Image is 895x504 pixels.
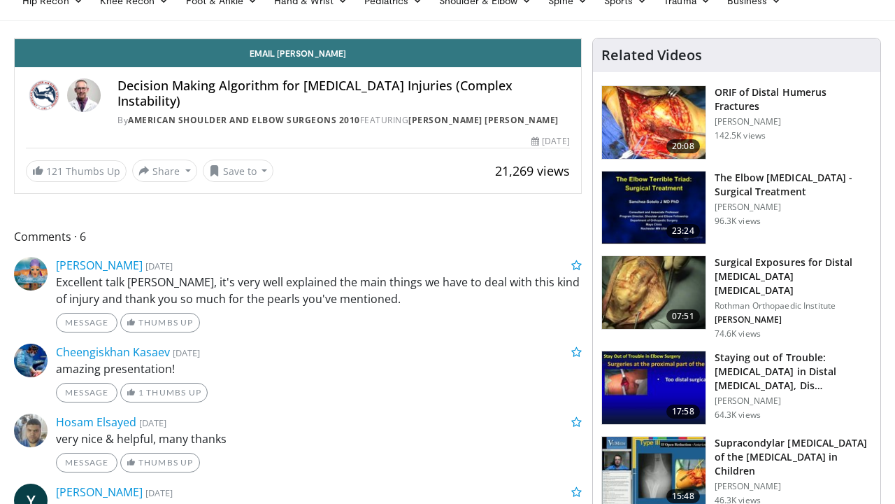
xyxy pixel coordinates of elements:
h4: Decision Making Algorithm for [MEDICAL_DATA] Injuries (Complex Instability) [117,78,570,108]
p: 74.6K views [715,328,761,339]
a: 1 Thumbs Up [120,383,208,402]
h3: Supracondylar [MEDICAL_DATA] of the [MEDICAL_DATA] in Children [715,436,872,478]
p: 142.5K views [715,130,766,141]
a: [PERSON_NAME] [PERSON_NAME] [408,114,559,126]
p: Rothman Orthopaedic Institute [715,300,872,311]
p: [PERSON_NAME] [715,314,872,325]
a: 121 Thumbs Up [26,160,127,182]
h4: Related Videos [601,47,702,64]
a: Thumbs Up [120,453,199,472]
p: [PERSON_NAME] [715,116,872,127]
a: Cheengiskhan Kasaev [56,344,170,360]
h3: ORIF of Distal Humerus Fractures [715,85,872,113]
video-js: Video Player [15,38,581,39]
a: [PERSON_NAME] [56,484,143,500]
small: [DATE] [139,416,166,429]
p: 96.3K views [715,216,761,227]
h3: Surgical Exposures for Distal [MEDICAL_DATA] [MEDICAL_DATA] [715,255,872,297]
span: 17:58 [666,405,700,419]
p: 64.3K views [715,409,761,421]
h3: The Elbow [MEDICAL_DATA] - Surgical Treatment [715,171,872,199]
a: 23:24 The Elbow [MEDICAL_DATA] - Surgical Treatment [PERSON_NAME] 96.3K views [601,171,872,245]
span: Comments 6 [14,227,582,246]
img: Avatar [14,414,48,447]
div: [DATE] [531,135,569,148]
span: 23:24 [666,224,700,238]
p: [PERSON_NAME] [715,395,872,407]
h3: Staying out of Trouble: [MEDICAL_DATA] in Distal [MEDICAL_DATA], Dis… [715,351,872,393]
a: Email [PERSON_NAME] [15,39,581,67]
p: very nice & helpful, many thanks [56,430,582,447]
img: Q2xRg7exoPLTwO8X4xMDoxOjB1O8AjAz_1.150x105_q85_crop-smart_upscale.jpg [602,351,706,424]
a: Message [56,313,117,332]
small: [DATE] [173,346,200,359]
span: 21,269 views [495,162,570,179]
a: Message [56,383,117,402]
a: 17:58 Staying out of Trouble: [MEDICAL_DATA] in Distal [MEDICAL_DATA], Dis… [PERSON_NAME] 64.3K v... [601,351,872,425]
a: Thumbs Up [120,313,199,332]
span: 15:48 [666,489,700,503]
img: 70322_0000_3.png.150x105_q85_crop-smart_upscale.jpg [602,256,706,329]
a: Message [56,453,117,472]
a: [PERSON_NAME] [56,258,143,273]
button: Save to [203,160,274,182]
p: [PERSON_NAME] [715,202,872,213]
img: American Shoulder and Elbow Surgeons 2010 [26,78,62,112]
img: Avatar [14,344,48,377]
button: Share [132,160,197,182]
img: 162531_0000_1.png.150x105_q85_crop-smart_upscale.jpg [602,171,706,244]
img: Avatar [14,257,48,290]
span: 07:51 [666,309,700,323]
small: [DATE] [145,260,173,272]
a: 07:51 Surgical Exposures for Distal [MEDICAL_DATA] [MEDICAL_DATA] Rothman Orthopaedic Institute [... [601,255,872,339]
a: 20:08 ORIF of Distal Humerus Fractures [PERSON_NAME] 142.5K views [601,85,872,160]
span: 20:08 [666,139,700,153]
div: By FEATURING [117,114,570,127]
img: orif-sanch_3.png.150x105_q85_crop-smart_upscale.jpg [602,86,706,159]
p: Excellent talk [PERSON_NAME], it's very well explained the main things we have to deal with this ... [56,274,582,307]
img: Avatar [67,78,101,112]
p: [PERSON_NAME] [715,481,872,492]
span: 1 [138,387,144,398]
span: 121 [46,164,63,178]
a: Hosam Elsayed [56,414,136,430]
p: amazing presentation! [56,360,582,377]
small: [DATE] [145,486,173,499]
a: American Shoulder and Elbow Surgeons 2010 [128,114,360,126]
